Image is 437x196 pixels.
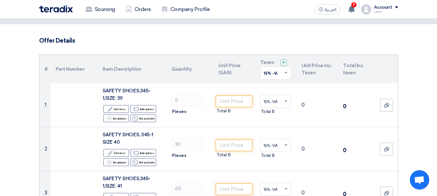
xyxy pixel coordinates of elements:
[216,96,252,107] input: Unit Price
[39,5,73,13] img: Teradix logo
[103,149,129,157] div: Edit item
[216,139,252,151] input: Unit Price
[81,2,120,16] a: Sourcing
[50,55,97,83] th: Part Number
[213,55,255,83] th: Unit Price (SAR)
[228,108,231,114] span: 0
[39,127,50,171] td: 2
[314,4,340,15] button: العربية
[103,176,150,189] span: SAFETY SHOES,345-1,SIZE: 41
[338,55,376,83] th: Total Inc. taxes
[325,7,336,12] span: العربية
[255,55,296,83] th: Taxes
[374,5,392,10] div: Account
[260,183,291,196] ng-select: VAT
[130,105,156,113] div: Add options
[374,10,398,14] div: Leen
[103,88,150,101] span: SAFETY SHOES,345-1,SIZE: 39
[97,55,166,83] th: Item Description
[166,55,213,83] th: Quantity
[343,147,346,154] span: 0
[39,83,50,127] td: 1
[228,152,231,158] span: 0
[171,95,204,107] input: RFQ_STEP1.ITEMS.2.AMOUNT_TITLE
[103,114,129,122] div: Breakdown
[172,108,186,115] span: Pieces
[260,95,291,108] ng-select: VAT
[39,37,398,44] h3: Offer Details
[272,152,275,159] span: 0
[261,108,271,115] span: Total
[343,103,346,110] span: 0
[282,59,285,66] span: +
[39,55,50,83] th: #
[272,108,275,115] span: 0
[296,55,338,83] th: Unit Price Inc. Taxes
[261,152,271,159] span: Total
[156,2,215,16] a: Company Profile
[171,139,204,150] input: RFQ_STEP1.ITEMS.2.AMOUNT_TITLE
[103,132,153,145] span: SAFETY SHOES, 345-1 SIZE 40
[296,83,338,127] td: 0
[103,158,129,166] div: Breakdown
[410,170,429,190] div: Open chat
[172,152,186,159] span: Pieces
[296,127,338,171] td: 0
[216,152,226,158] span: Total
[171,183,204,194] input: RFQ_STEP1.ITEMS.2.AMOUNT_TITLE
[130,149,156,157] div: Add options
[120,2,156,16] a: Orders
[130,158,156,166] div: Not available
[351,2,356,7] span: 7
[216,183,252,195] input: Unit Price
[103,105,129,113] div: Edit item
[260,139,291,152] ng-select: VAT
[130,114,156,122] div: Not available
[361,4,371,15] img: profile_test.png
[216,108,226,114] span: Total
